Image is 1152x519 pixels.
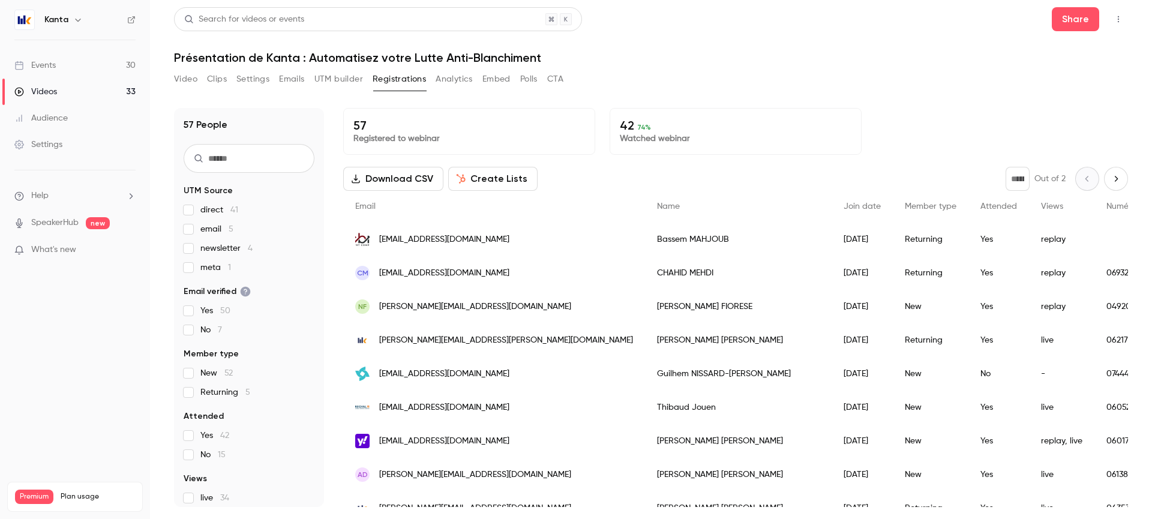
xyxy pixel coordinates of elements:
[355,434,370,448] img: yahoo.fr
[379,334,633,347] span: [PERSON_NAME][EMAIL_ADDRESS][PERSON_NAME][DOMAIN_NAME]
[1029,256,1094,290] div: replay
[355,333,370,347] img: kanta.fr
[184,473,207,485] span: Views
[15,10,34,29] img: Kanta
[200,449,226,461] span: No
[968,290,1029,323] div: Yes
[220,307,230,315] span: 50
[893,424,968,458] div: New
[184,348,239,360] span: Member type
[228,263,231,272] span: 1
[353,118,585,133] p: 57
[832,323,893,357] div: [DATE]
[1029,458,1094,491] div: live
[379,435,509,448] span: [EMAIL_ADDRESS][DOMAIN_NAME]
[200,204,238,216] span: direct
[279,70,304,89] button: Emails
[121,245,136,256] iframe: Noticeable Trigger
[353,133,585,145] p: Registered to webinar
[645,290,832,323] div: [PERSON_NAME] FIORESE
[14,59,56,71] div: Events
[893,391,968,424] div: New
[184,13,304,26] div: Search for videos or events
[207,70,227,89] button: Clips
[14,86,57,98] div: Videos
[905,202,956,211] span: Member type
[893,256,968,290] div: Returning
[174,70,197,89] button: Video
[184,410,224,422] span: Attended
[893,458,968,491] div: New
[379,233,509,246] span: [EMAIL_ADDRESS][DOMAIN_NAME]
[373,70,426,89] button: Registrations
[31,217,79,229] a: SpeakerHub
[547,70,563,89] button: CTA
[184,286,251,298] span: Email verified
[343,167,443,191] button: Download CSV
[224,369,233,377] span: 52
[645,323,832,357] div: [PERSON_NAME] [PERSON_NAME]
[1104,167,1128,191] button: Next page
[355,367,370,381] img: ajc-bordeaux.com
[844,202,881,211] span: Join date
[1052,7,1099,31] button: Share
[355,501,370,515] img: kanta.fr
[893,290,968,323] div: New
[832,424,893,458] div: [DATE]
[248,244,253,253] span: 4
[200,223,233,235] span: email
[379,401,509,414] span: [EMAIL_ADDRESS][DOMAIN_NAME]
[832,290,893,323] div: [DATE]
[379,368,509,380] span: [EMAIL_ADDRESS][DOMAIN_NAME]
[436,70,473,89] button: Analytics
[200,262,231,274] span: meta
[230,206,238,214] span: 41
[44,14,68,26] h6: Kanta
[245,388,250,397] span: 5
[220,494,229,502] span: 34
[379,267,509,280] span: [EMAIL_ADDRESS][DOMAIN_NAME]
[200,367,233,379] span: New
[1029,357,1094,391] div: -
[14,139,62,151] div: Settings
[200,324,222,336] span: No
[968,223,1029,256] div: Yes
[620,118,851,133] p: 42
[968,458,1029,491] div: Yes
[220,431,229,440] span: 42
[645,391,832,424] div: Thibaud Jouen
[520,70,538,89] button: Polls
[218,451,226,459] span: 15
[184,185,233,197] span: UTM Source
[236,70,269,89] button: Settings
[14,190,136,202] li: help-dropdown-opener
[980,202,1017,211] span: Attended
[657,202,680,211] span: Name
[893,357,968,391] div: New
[968,424,1029,458] div: Yes
[482,70,511,89] button: Embed
[218,326,222,334] span: 7
[184,118,227,132] h1: 57 People
[832,223,893,256] div: [DATE]
[355,400,370,415] img: regval.fr
[645,424,832,458] div: [PERSON_NAME] [PERSON_NAME]
[379,469,571,481] span: [PERSON_NAME][EMAIL_ADDRESS][DOMAIN_NAME]
[1029,391,1094,424] div: live
[832,391,893,424] div: [DATE]
[1029,323,1094,357] div: live
[645,458,832,491] div: [PERSON_NAME] [PERSON_NAME]
[968,357,1029,391] div: No
[229,225,233,233] span: 5
[15,490,53,504] span: Premium
[357,268,368,278] span: CM
[893,323,968,357] div: Returning
[174,50,1128,65] h1: Présentation de Kanta : Automatisez votre Lutte Anti-Blanchiment
[200,492,229,504] span: live
[968,391,1029,424] div: Yes
[645,223,832,256] div: Bassem MAHJOUB
[14,112,68,124] div: Audience
[832,357,893,391] div: [DATE]
[358,301,367,312] span: NF
[355,232,370,247] img: cabinet-cbm.com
